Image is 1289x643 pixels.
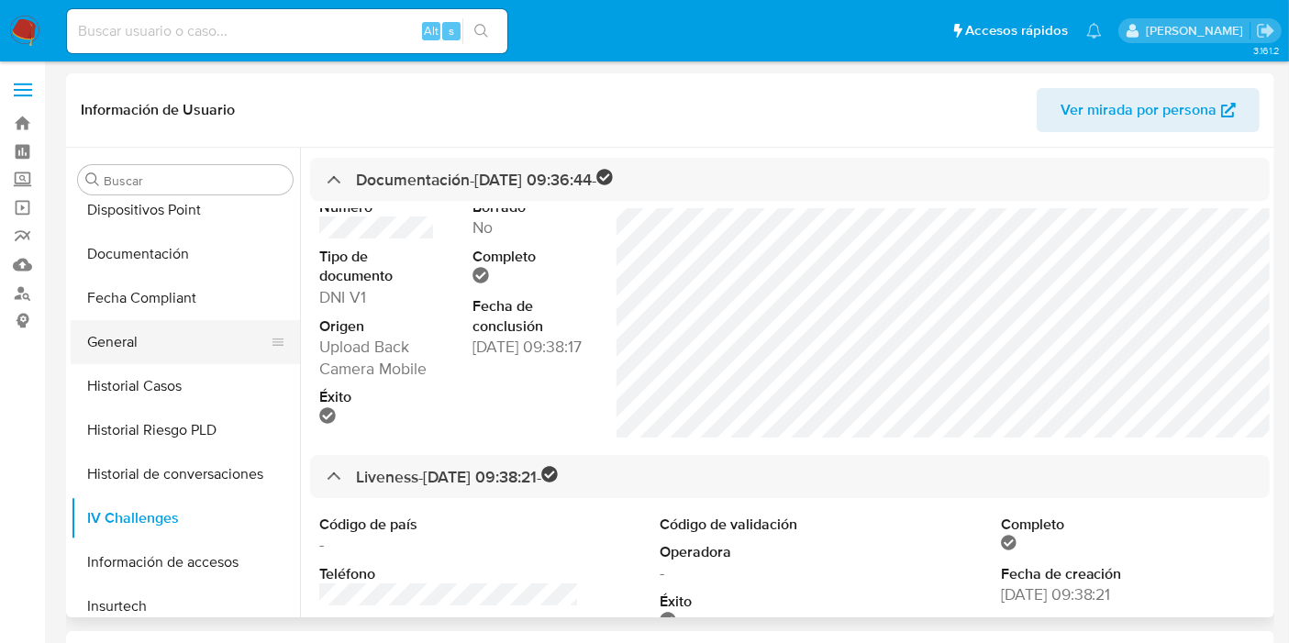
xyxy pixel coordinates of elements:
[472,216,588,238] dd: No
[81,101,235,119] h1: Información de Usuario
[319,564,579,584] dt: Teléfono
[71,496,300,540] button: IV Challenges
[71,188,300,232] button: Dispositivos Point
[310,455,1270,498] div: Liveness-[DATE] 09:38:21-
[71,232,300,276] button: Documentación
[71,584,300,628] button: Insurtech
[71,320,285,364] button: General
[71,408,300,452] button: Historial Riesgo PLD
[319,316,435,337] dt: Origen
[71,276,300,320] button: Fecha Compliant
[472,336,588,358] dd: [DATE] 09:38:17
[71,540,300,584] button: Información de accesos
[660,515,919,535] dt: Código de validación
[1001,614,1261,634] dt: Fecha de conclusión
[71,452,300,496] button: Historial de conversaciones
[424,22,439,39] span: Alt
[356,169,613,190] h3: Documentación - [DATE] 09:36:44 -
[1001,564,1261,584] dt: Fecha de creación
[660,592,919,612] dt: Éxito
[319,286,435,308] dd: DNI V1
[67,19,507,43] input: Buscar usuario o caso...
[965,21,1068,40] span: Accesos rápidos
[319,387,435,407] dt: Éxito
[1001,583,1261,605] dd: [DATE] 09:38:21
[319,614,579,634] dt: Nuevo
[319,197,435,217] dt: Número
[1001,515,1261,535] dt: Completo
[472,296,588,336] dt: Fecha de conclusión
[449,22,454,39] span: s
[660,562,919,584] dd: -
[319,247,435,286] dt: Tipo de documento
[356,466,558,487] h3: Liveness - [DATE] 09:38:21 -
[319,515,579,535] dt: Código de país
[1256,21,1275,40] a: Salir
[472,247,588,267] dt: Completo
[319,336,435,380] dd: Upload Back Camera Mobile
[1086,23,1102,39] a: Notificaciones
[310,158,1270,201] div: Documentación-[DATE] 09:36:44-
[104,172,285,189] input: Buscar
[1037,88,1260,132] button: Ver mirada por persona
[71,364,300,408] button: Historial Casos
[1061,88,1217,132] span: Ver mirada por persona
[660,542,919,562] dt: Operadora
[1146,22,1250,39] p: belen.palamara@mercadolibre.com
[85,172,100,187] button: Buscar
[462,18,500,44] button: search-icon
[319,534,579,556] dd: -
